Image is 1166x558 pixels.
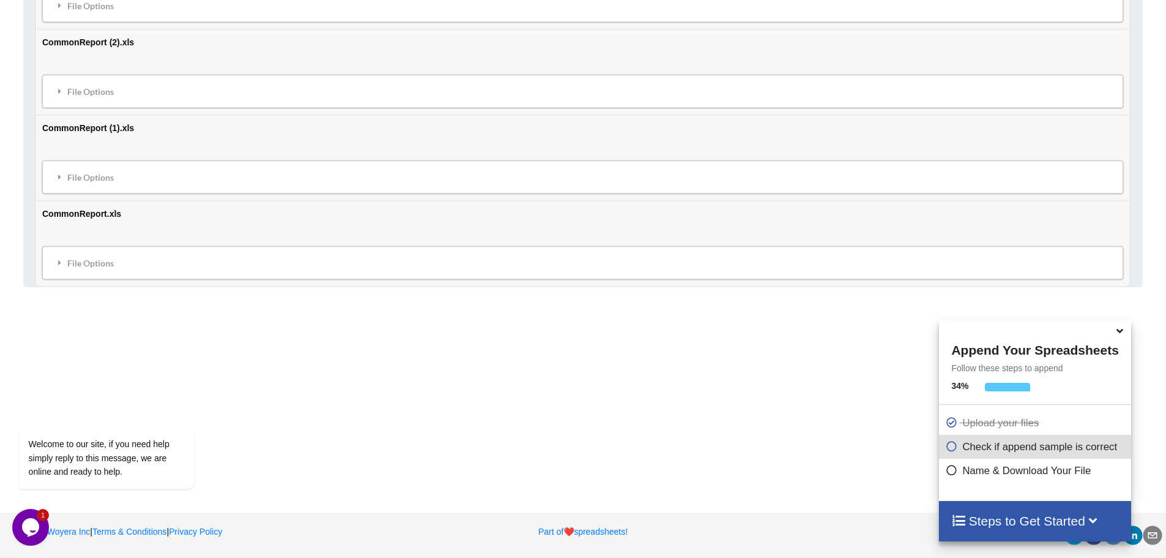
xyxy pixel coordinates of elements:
p: Follow these steps to append [939,362,1130,374]
p: | | [13,526,383,538]
div: File Options [46,250,1119,276]
h4: Append Your Spreadsheets [939,339,1130,358]
a: Privacy Policy [169,527,222,537]
div: linkedin [1123,526,1143,545]
div: File Options [46,78,1119,104]
td: CommonReport (2).xls [36,29,1130,115]
p: Upload your files [945,415,1127,431]
td: CommonReport.xls [36,200,1130,286]
a: 2025Woyera Inc [13,527,91,537]
h4: Steps to Get Started [951,513,1118,529]
div: File Options [46,164,1119,190]
a: Part ofheartspreadsheets! [538,527,627,537]
td: CommonReport (1).xls [36,115,1130,200]
span: heart [564,527,574,537]
iframe: chat widget [12,509,51,546]
a: Terms & Conditions [92,527,166,537]
p: Name & Download Your File [945,463,1127,478]
iframe: chat widget [12,317,233,503]
p: Check if append sample is correct [945,439,1127,454]
b: 34 % [951,381,968,391]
